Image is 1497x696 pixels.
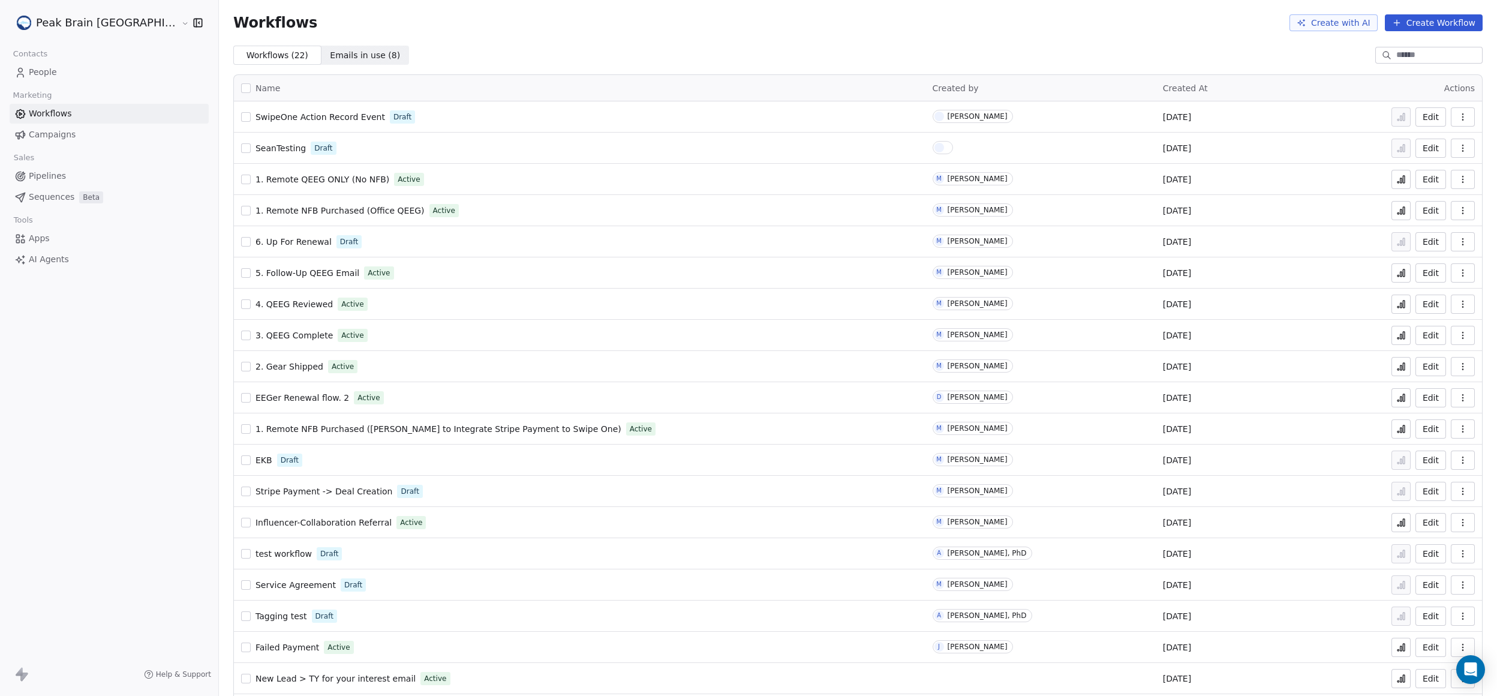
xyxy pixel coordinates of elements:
div: [PERSON_NAME] [948,455,1008,464]
span: Sequences [29,191,74,203]
a: Help & Support [144,670,211,679]
a: Stripe Payment -> Deal Creation [255,485,393,497]
span: New Lead > TY for your interest email [255,674,416,683]
div: M [936,455,942,464]
div: [PERSON_NAME] [948,580,1008,589]
span: EKB [255,455,272,465]
div: M [936,268,942,277]
button: Peak Brain [GEOGRAPHIC_DATA] [14,13,173,33]
div: [PERSON_NAME], PhD [948,549,1027,557]
span: Active [368,268,390,278]
span: Sales [8,149,40,167]
span: 1. Remote NFB Purchased ([PERSON_NAME] to Integrate Stripe Payment to Swipe One) [255,424,621,434]
span: [DATE] [1163,423,1191,435]
span: Name [255,82,280,95]
div: M [936,580,942,589]
span: Pipelines [29,170,66,182]
div: [PERSON_NAME] [948,331,1008,339]
a: EKB [255,454,272,466]
span: Draft [393,112,411,122]
a: test workflow [255,548,312,560]
span: Created At [1163,83,1208,93]
div: A [937,611,941,620]
span: Apps [29,232,50,245]
a: EEGer Renewal flow. 2 [255,392,349,404]
a: SeanTesting [255,142,306,154]
a: Tagging test [255,610,307,622]
button: Edit [1415,607,1446,626]
a: Campaigns [10,125,209,145]
div: M [936,517,942,527]
a: Edit [1415,544,1446,563]
button: Edit [1415,575,1446,595]
button: Edit [1415,451,1446,470]
div: M [936,486,942,496]
button: Edit [1415,357,1446,376]
button: Edit [1415,107,1446,127]
span: [DATE] [1163,548,1191,560]
button: Edit [1415,482,1446,501]
span: Emails in use ( 8 ) [330,49,400,62]
span: [DATE] [1163,610,1191,622]
span: 1. Remote QEEG ONLY (No NFB) [255,175,389,184]
div: [PERSON_NAME] [948,206,1008,214]
span: Active [400,517,422,528]
span: Stripe Payment -> Deal Creation [255,487,393,496]
span: Workflows [29,107,72,120]
span: [DATE] [1163,485,1191,497]
a: Edit [1415,232,1446,251]
span: Peak Brain [GEOGRAPHIC_DATA] [36,15,178,31]
button: Edit [1415,419,1446,439]
button: Edit [1415,669,1446,688]
span: [DATE] [1163,517,1191,529]
a: Service Agreement [255,579,336,591]
span: [DATE] [1163,392,1191,404]
span: Active [433,205,455,216]
div: J [938,642,940,652]
span: Draft [401,486,419,497]
button: Edit [1415,295,1446,314]
button: Create with AI [1289,14,1378,31]
a: Workflows [10,104,209,124]
span: Draft [344,580,362,590]
div: [PERSON_NAME] [948,518,1008,526]
a: 6. Up For Renewal [255,236,332,248]
div: [PERSON_NAME] [948,393,1008,401]
a: Edit [1415,326,1446,345]
span: SwipeOne Action Record Event [255,112,385,122]
div: [PERSON_NAME] [948,299,1008,308]
button: Edit [1415,139,1446,158]
button: Edit [1415,263,1446,283]
a: New Lead > TY for your interest email [255,673,416,685]
span: Active [357,392,380,403]
span: Draft [340,236,358,247]
div: M [936,236,942,246]
div: [PERSON_NAME] [948,175,1008,183]
div: [PERSON_NAME] [948,362,1008,370]
span: [DATE] [1163,673,1191,685]
span: [DATE] [1163,111,1191,123]
button: Edit [1415,388,1446,407]
span: Tools [8,211,38,229]
span: 5. Follow-Up QEEG Email [255,268,359,278]
span: [DATE] [1163,329,1191,341]
span: Tagging test [255,611,307,621]
span: 4. QEEG Reviewed [255,299,333,309]
a: 1. Remote NFB Purchased ([PERSON_NAME] to Integrate Stripe Payment to Swipe One) [255,423,621,435]
span: Campaigns [29,128,76,141]
span: [DATE] [1163,641,1191,653]
div: [PERSON_NAME] [948,487,1008,495]
span: Beta [79,191,103,203]
div: M [936,205,942,215]
span: EEGer Renewal flow. 2 [255,393,349,403]
span: 6. Up For Renewal [255,237,332,247]
button: Edit [1415,513,1446,532]
span: 2. Gear Shipped [255,362,323,371]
